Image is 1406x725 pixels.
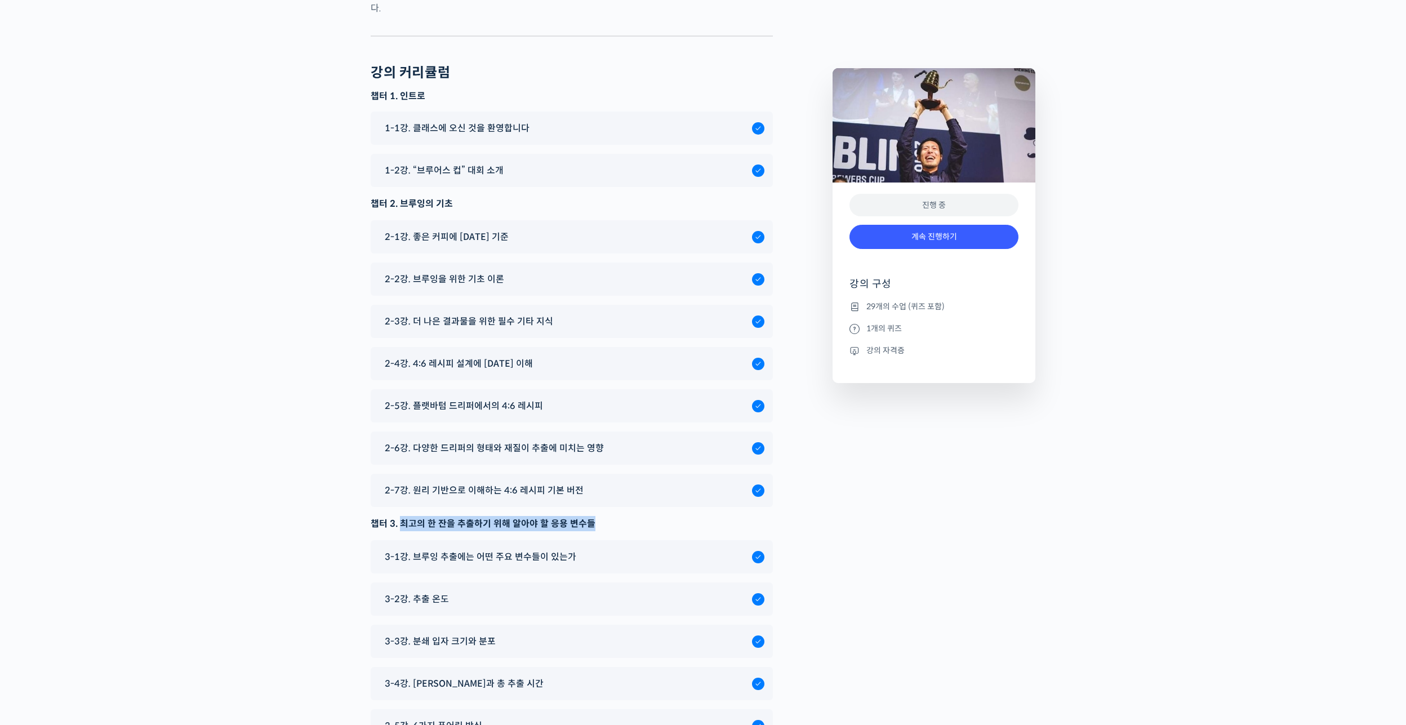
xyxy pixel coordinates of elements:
[385,591,449,607] span: 3-2강. 추출 온도
[379,441,764,456] a: 2-6강. 다양한 드리퍼의 형태와 재질이 추출에 미치는 영향
[103,375,117,384] span: 대화
[379,272,764,287] a: 2-2강. 브루잉을 위한 기초 이론
[379,398,764,413] a: 2-5강. 플랫바텀 드리퍼에서의 4:6 레시피
[379,483,764,498] a: 2-7강. 원리 기반으로 이해하는 4:6 레시피 기본 버전
[385,356,533,371] span: 2-4강. 4:6 레시피 설계에 [DATE] 이해
[849,194,1018,217] div: 진행 중
[385,163,504,178] span: 1-2강. “브루어스 컵” 대회 소개
[379,314,764,329] a: 2-3강. 더 나은 결과물을 위한 필수 기타 지식
[385,272,504,287] span: 2-2강. 브루잉을 위한 기초 이론
[385,483,584,498] span: 2-7강. 원리 기반으로 이해하는 4:6 레시피 기본 버전
[385,314,553,329] span: 2-3강. 더 나은 결과물을 위한 필수 기타 지식
[385,634,496,649] span: 3-3강. 분쇄 입자 크기와 분포
[849,322,1018,335] li: 1개의 퀴즈
[385,398,543,413] span: 2-5강. 플랫바텀 드리퍼에서의 4:6 레시피
[74,357,145,385] a: 대화
[379,549,764,564] a: 3-1강. 브루잉 추출에는 어떤 주요 변수들이 있는가
[385,676,544,691] span: 3-4강. [PERSON_NAME]과 총 추출 시간
[379,229,764,244] a: 2-1강. 좋은 커피에 [DATE] 기준
[849,225,1018,249] a: 계속 진행하기
[371,65,450,81] h2: 강의 커리큘럼
[849,300,1018,313] li: 29개의 수업 (퀴즈 포함)
[174,374,188,383] span: 설정
[385,121,530,136] span: 1-1강. 클래스에 오신 것을 환영합니다
[849,277,1018,300] h4: 강의 구성
[371,90,773,103] h3: 챕터 1. 인트로
[35,374,42,383] span: 홈
[379,676,764,691] a: 3-4강. [PERSON_NAME]과 총 추출 시간
[379,356,764,371] a: 2-4강. 4:6 레시피 설계에 [DATE] 이해
[849,344,1018,357] li: 강의 자격증
[379,634,764,649] a: 3-3강. 분쇄 입자 크기와 분포
[371,196,773,211] div: 챕터 2. 브루잉의 기초
[379,591,764,607] a: 3-2강. 추출 온도
[3,357,74,385] a: 홈
[379,121,764,136] a: 1-1강. 클래스에 오신 것을 환영합니다
[145,357,216,385] a: 설정
[371,516,773,531] div: 챕터 3. 최고의 한 잔을 추출하기 위해 알아야 할 응용 변수들
[385,441,604,456] span: 2-6강. 다양한 드리퍼의 형태와 재질이 추출에 미치는 영향
[385,229,509,244] span: 2-1강. 좋은 커피에 [DATE] 기준
[385,549,576,564] span: 3-1강. 브루잉 추출에는 어떤 주요 변수들이 있는가
[379,163,764,178] a: 1-2강. “브루어스 컵” 대회 소개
